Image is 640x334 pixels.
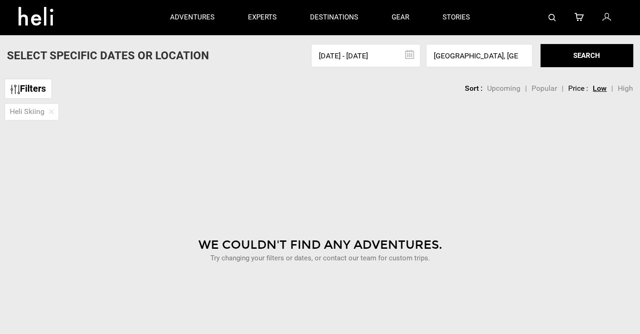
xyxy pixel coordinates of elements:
li: | [525,83,527,94]
img: search-bar-icon.svg [548,14,556,21]
li: Price : [568,83,588,94]
li: | [611,83,613,94]
span: Heli Skiing [10,107,44,117]
li: | [562,83,564,94]
span: Low [593,84,607,93]
p: Select Specific Dates Or Location [7,48,209,63]
span: Popular [532,84,557,93]
span: High [618,84,633,93]
p: Try changing your filters or dates, or contact our team for custom trips. [7,253,633,263]
img: btn-icon.svg [11,85,20,94]
input: Enter a location [426,44,532,67]
p: experts [248,13,277,22]
a: Filters [5,79,52,99]
button: SEARCH [540,44,633,67]
input: Select dates [311,44,420,67]
div: We Couldn't Find Any Adventures. [7,236,633,253]
img: close-icon.png [49,109,54,114]
p: adventures [170,13,215,22]
li: Sort : [465,83,482,94]
p: destinations [310,13,358,22]
span: Upcoming [487,84,520,93]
